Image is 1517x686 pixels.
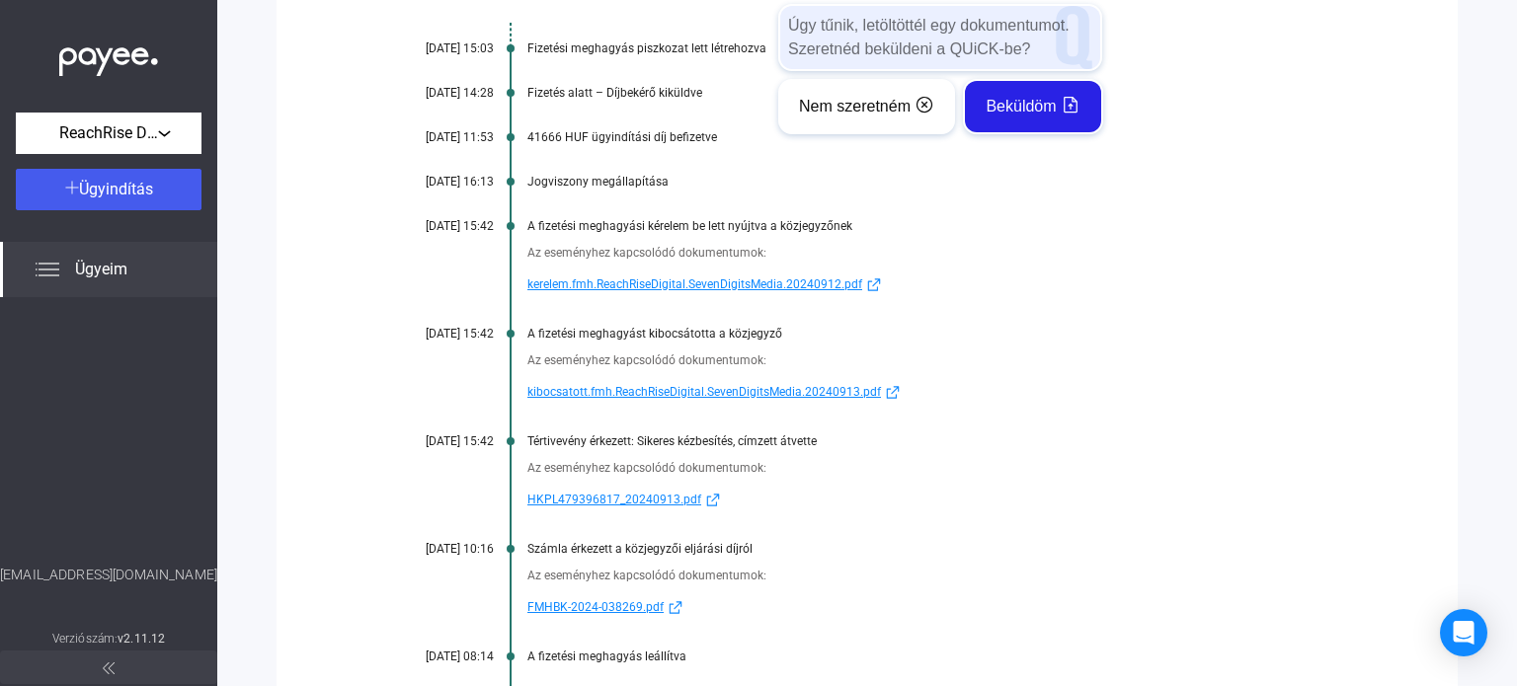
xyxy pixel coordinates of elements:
a: kerelem.fmh.ReachRiseDigital.SevenDigitsMedia.20240912.pdfexternal-link-blue [527,272,1359,296]
span: HKPL479396817_20240913.pdf [527,488,701,511]
div: Fizetés alatt – Díjbekérő kiküldve [527,86,1359,100]
div: Open Intercom Messenger [1440,609,1487,656]
div: Jogviszony megállapítása [527,175,1359,189]
a: FMHBK-2024-038269.pdfexternal-link-blue [527,595,1359,619]
div: Az eseményhez kapcsolódó dokumentumok: [527,243,1359,263]
div: [DATE] 16:13 [375,175,494,189]
span: ReachRise Digital Zrt. [59,121,158,145]
span: kibocsatott.fmh.ReachRiseDigital.SevenDigitsMedia.20240913.pdf [527,380,881,404]
div: [DATE] 15:03 [375,41,494,55]
div: Fizetési meghagyás piszkozat lett létrehozva [527,41,1359,55]
img: arrow-double-left-grey.svg [103,662,115,674]
img: external-link-blue [701,493,725,507]
img: external-link-blue [664,600,687,615]
div: Az eseményhez kapcsolódó dokumentumok: [527,566,1359,585]
div: [DATE] 11:53 [375,130,494,144]
div: 41666 HUF ügyindítási díj befizetve [527,130,1359,144]
div: Tértivevény érkezett: Sikeres kézbesítés, címzett átvette [527,434,1359,448]
div: A fizetési meghagyást kibocsátotta a közjegyző [527,327,1359,341]
span: Ügyindítás [79,180,153,198]
img: plus-white.svg [65,181,79,194]
div: [DATE] 15:42 [375,434,494,448]
strong: v2.11.12 [118,632,165,646]
div: Az eseményhez kapcsolódó dokumentumok: [527,458,1359,478]
div: Számla érkezett a közjegyzői eljárási díjról [527,542,1359,556]
div: Az eseményhez kapcsolódó dokumentumok: [527,350,1359,370]
span: kerelem.fmh.ReachRiseDigital.SevenDigitsMedia.20240912.pdf [527,272,862,296]
img: white-payee-white-dot.svg [59,37,158,77]
a: kibocsatott.fmh.ReachRiseDigital.SevenDigitsMedia.20240913.pdfexternal-link-blue [527,380,1359,404]
img: external-link-blue [862,277,886,292]
span: Ügyeim [75,258,127,281]
div: [DATE] 08:14 [375,649,494,663]
img: external-link-blue [881,385,905,400]
div: [DATE] 15:42 [375,327,494,341]
div: A fizetési meghagyás leállítva [527,649,1359,663]
button: Ügyindítás [16,169,201,210]
button: ReachRise Digital Zrt. [16,113,201,154]
span: FMHBK-2024-038269.pdf [527,595,664,619]
div: [DATE] 10:16 [375,542,494,556]
div: [DATE] 15:42 [375,219,494,233]
div: [DATE] 14:28 [375,86,494,100]
a: HKPL479396817_20240913.pdfexternal-link-blue [527,488,1359,511]
img: list.svg [36,258,59,281]
div: A fizetési meghagyási kérelem be lett nyújtva a közjegyzőnek [527,219,1359,233]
